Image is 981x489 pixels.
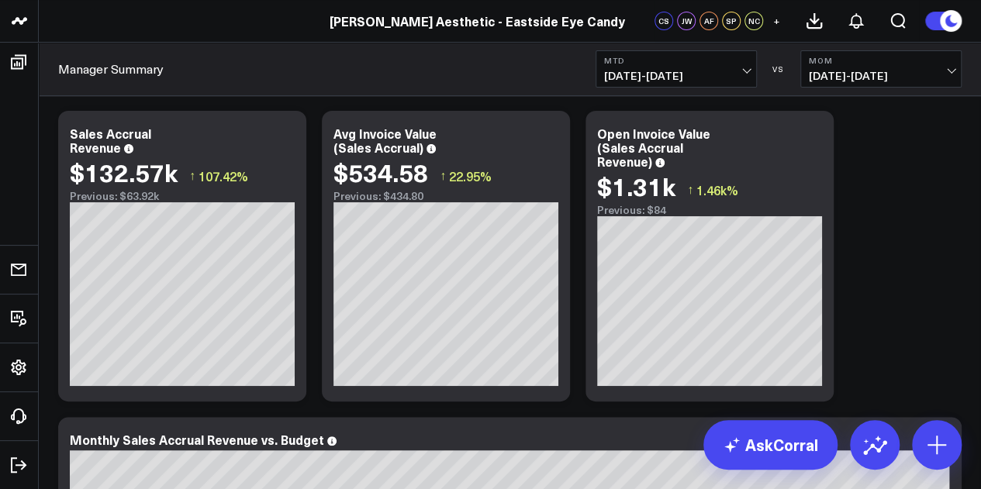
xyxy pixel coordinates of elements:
button: + [767,12,786,30]
span: [DATE] - [DATE] [604,70,748,82]
div: JW [677,12,696,30]
a: [PERSON_NAME] Aesthetic - Eastside Eye Candy [330,12,625,29]
div: Previous: $434.80 [333,190,558,202]
div: $534.58 [333,158,428,186]
a: AskCorral [703,420,838,470]
b: MTD [604,56,748,65]
span: + [773,15,780,26]
div: Previous: $63.92k [70,190,295,202]
span: 107.42% [199,167,248,184]
div: SP [722,12,741,30]
div: Avg Invoice Value (Sales Accrual) [333,125,437,156]
div: $132.57k [70,158,178,186]
div: $1.31k [597,172,675,200]
span: ↑ [189,166,195,186]
span: [DATE] - [DATE] [809,70,953,82]
span: ↑ [687,180,693,200]
div: CS [655,12,673,30]
div: Monthly Sales Accrual Revenue vs. Budget [70,431,324,448]
div: VS [765,64,793,74]
div: Previous: $84 [597,204,822,216]
button: MTD[DATE]-[DATE] [596,50,757,88]
div: Sales Accrual Revenue [70,125,151,156]
div: AF [699,12,718,30]
a: Manager Summary [58,60,164,77]
b: MoM [809,56,953,65]
span: 22.95% [449,167,492,184]
span: 1.46k% [696,181,738,198]
div: NC [744,12,763,30]
span: ↑ [440,166,446,186]
div: Open Invoice Value (Sales Accrual Revenue) [597,125,710,170]
button: MoM[DATE]-[DATE] [800,50,962,88]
